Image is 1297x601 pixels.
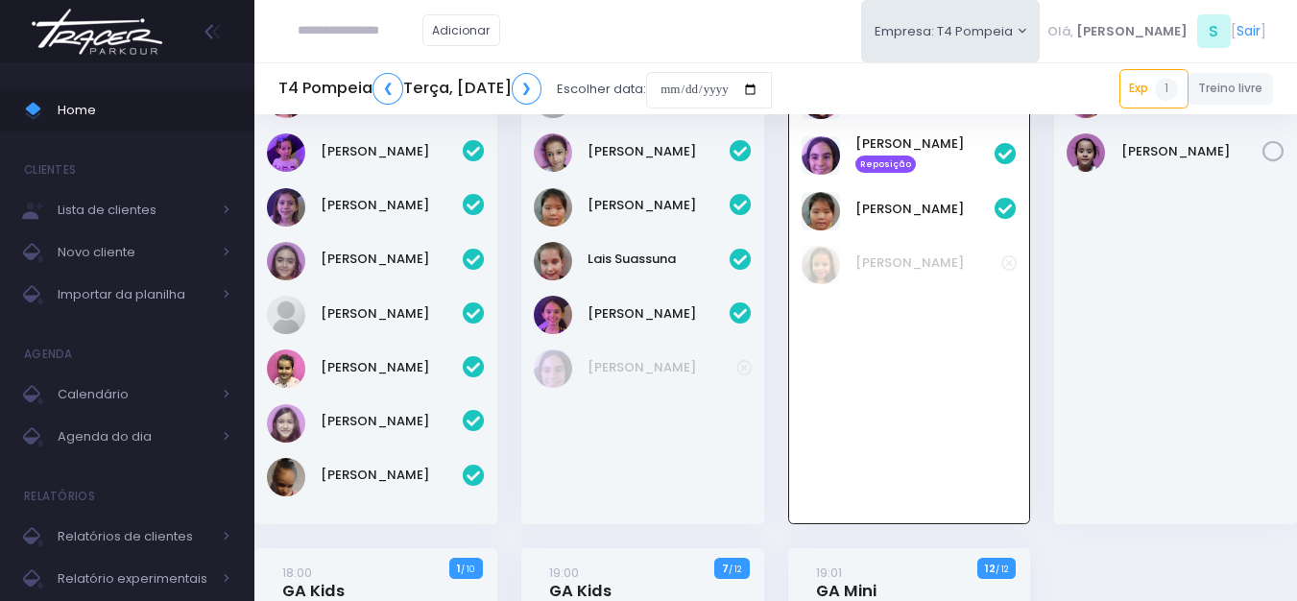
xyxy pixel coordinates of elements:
[1197,14,1231,48] span: S
[321,304,463,324] a: [PERSON_NAME]
[549,563,612,601] a: 19:00GA Kids
[534,296,572,334] img: Lara Souza
[534,133,572,172] img: Ivy Miki Miessa Guadanuci
[1121,142,1263,161] a: [PERSON_NAME]
[321,358,463,377] a: [PERSON_NAME]
[321,142,463,161] a: [PERSON_NAME]
[588,358,736,377] a: [PERSON_NAME]
[58,424,211,449] span: Agenda do dia
[321,412,463,431] a: [PERSON_NAME]
[855,134,996,173] a: [PERSON_NAME] Reposição
[461,564,474,575] small: / 10
[534,188,572,227] img: Júlia Ayumi Tiba
[58,282,211,307] span: Importar da planilha
[267,404,305,443] img: Olívia Marconato Pizzo
[802,192,840,230] img: Júlia Ayumi Tiba
[267,242,305,280] img: Eloah Meneguim Tenorio
[282,564,312,582] small: 18:00
[278,67,772,111] div: Escolher data:
[58,524,211,549] span: Relatórios de clientes
[512,73,542,105] a: ❯
[802,246,840,284] img: Júlia Ibarrola Lima
[267,133,305,172] img: Alice Mattos
[24,335,73,373] h4: Agenda
[267,349,305,388] img: Nicole Esteves Fabri
[1189,73,1274,105] a: Treino livre
[58,198,211,223] span: Lista de clientes
[1047,22,1073,41] span: Olá,
[1119,69,1189,108] a: Exp1
[321,250,463,269] a: [PERSON_NAME]
[372,73,403,105] a: ❮
[1040,10,1273,53] div: [ ]
[1155,78,1178,101] span: 1
[267,458,305,496] img: Sophia Crispi Marques dos Santos
[588,250,730,269] a: Lais Suassuna
[58,240,211,265] span: Novo cliente
[1237,21,1261,41] a: Sair
[422,14,501,46] a: Adicionar
[58,382,211,407] span: Calendário
[729,564,741,575] small: / 12
[855,253,1002,273] a: [PERSON_NAME]
[24,151,76,189] h4: Clientes
[267,188,305,227] img: Antonella Zappa Marques
[549,564,579,582] small: 19:00
[1067,133,1105,172] img: Laura Lopes Rodrigues
[855,200,996,219] a: [PERSON_NAME]
[588,142,730,161] a: [PERSON_NAME]
[321,466,463,485] a: [PERSON_NAME]
[321,196,463,215] a: [PERSON_NAME]
[985,561,996,576] strong: 12
[278,73,541,105] h5: T4 Pompeia Terça, [DATE]
[996,564,1008,575] small: / 12
[267,296,305,334] img: Júlia Meneguim Merlo
[534,242,572,280] img: Lais Suassuna
[722,561,729,576] strong: 7
[588,304,730,324] a: [PERSON_NAME]
[534,349,572,388] img: Antonella Rossi Paes Previtalli
[58,98,230,123] span: Home
[588,196,730,215] a: [PERSON_NAME]
[855,156,917,173] span: Reposição
[802,136,840,175] img: Antonella Rossi Paes Previtalli
[58,566,211,591] span: Relatório experimentais
[24,477,95,516] h4: Relatórios
[457,561,461,576] strong: 1
[282,563,345,601] a: 18:00GA Kids
[816,563,877,601] a: 19:01GA Mini
[1076,22,1188,41] span: [PERSON_NAME]
[816,564,842,582] small: 19:01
